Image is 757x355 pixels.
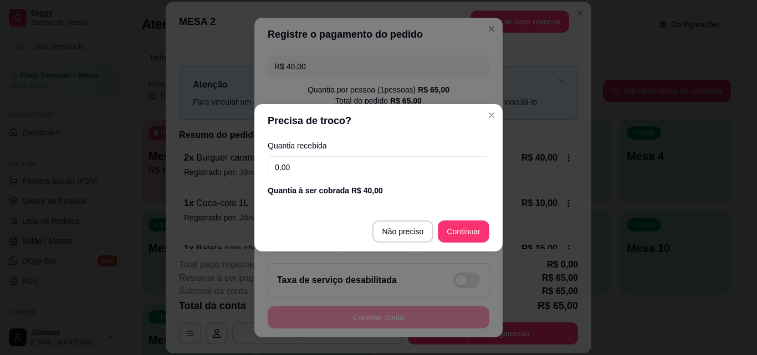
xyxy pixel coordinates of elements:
[438,220,489,243] button: Continuar
[268,185,489,196] div: Quantia à ser cobrada R$ 40,00
[372,220,434,243] button: Não preciso
[483,106,500,124] button: Close
[268,142,489,150] label: Quantia recebida
[254,104,503,137] header: Precisa de troco?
